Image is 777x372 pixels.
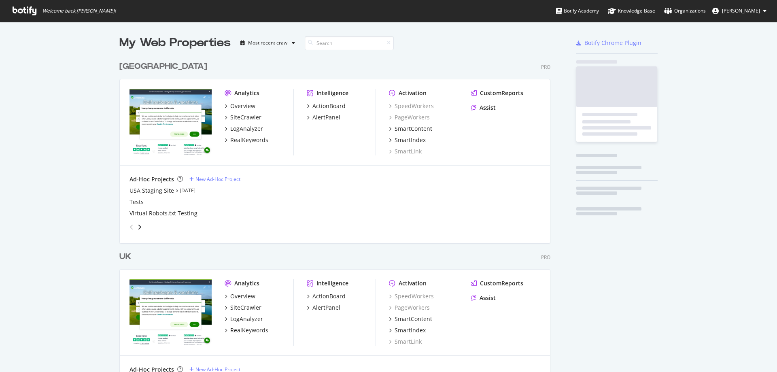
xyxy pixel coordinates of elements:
div: Botify Academy [556,7,599,15]
input: Search [305,36,394,50]
div: Overview [230,292,255,300]
div: Knowledge Base [608,7,655,15]
a: SiteCrawler [225,304,261,312]
div: AlertPanel [312,304,340,312]
div: SmartContent [395,125,432,133]
a: SmartIndex [389,326,426,334]
button: [PERSON_NAME] [706,4,773,17]
div: Botify Chrome Plugin [584,39,641,47]
a: [DATE] [180,187,195,194]
a: PageWorkers [389,113,430,121]
div: SmartContent [395,315,432,323]
a: CustomReports [471,279,523,287]
a: Assist [471,104,496,112]
a: CustomReports [471,89,523,97]
img: www.golfbreaks.com/en-gb/ [129,279,212,345]
div: Intelligence [316,89,348,97]
a: Overview [225,292,255,300]
a: SmartContent [389,125,432,133]
div: Assist [480,294,496,302]
div: LogAnalyzer [230,315,263,323]
div: SiteCrawler [230,113,261,121]
div: RealKeywords [230,326,268,334]
a: PageWorkers [389,304,430,312]
a: Overview [225,102,255,110]
div: UK [119,251,131,263]
span: Louisa Haskett [722,7,760,14]
div: [GEOGRAPHIC_DATA] [119,61,207,72]
a: AlertPanel [307,113,340,121]
div: Activation [399,89,427,97]
a: SmartLink [389,338,422,346]
a: LogAnalyzer [225,125,263,133]
div: SiteCrawler [230,304,261,312]
a: SmartLink [389,147,422,155]
div: angle-right [137,223,142,231]
div: SmartIndex [395,326,426,334]
div: SmartIndex [395,136,426,144]
a: SmartIndex [389,136,426,144]
div: Overview [230,102,255,110]
div: Analytics [234,89,259,97]
div: Intelligence [316,279,348,287]
a: Tests [129,198,144,206]
div: CustomReports [480,279,523,287]
a: UK [119,251,134,263]
div: ActionBoard [312,102,346,110]
div: Pro [541,254,550,261]
a: Botify Chrome Plugin [576,39,641,47]
a: ActionBoard [307,292,346,300]
a: SiteCrawler [225,113,261,121]
img: www.golfbreaks.com/en-us/ [129,89,212,155]
button: Most recent crawl [237,36,298,49]
div: New Ad-Hoc Project [195,176,240,183]
a: New Ad-Hoc Project [189,176,240,183]
a: LogAnalyzer [225,315,263,323]
a: Virtual Robots.txt Testing [129,209,197,217]
div: Activation [399,279,427,287]
a: SpeedWorkers [389,102,434,110]
a: SmartContent [389,315,432,323]
div: CustomReports [480,89,523,97]
div: ActionBoard [312,292,346,300]
a: RealKeywords [225,136,268,144]
div: My Web Properties [119,35,231,51]
a: SpeedWorkers [389,292,434,300]
div: AlertPanel [312,113,340,121]
a: Assist [471,294,496,302]
div: LogAnalyzer [230,125,263,133]
div: Assist [480,104,496,112]
a: AlertPanel [307,304,340,312]
a: USA Staging Site [129,187,174,195]
div: Analytics [234,279,259,287]
div: Organizations [664,7,706,15]
a: RealKeywords [225,326,268,334]
div: Most recent crawl [248,40,289,45]
span: Welcome back, [PERSON_NAME] ! [42,8,116,14]
a: ActionBoard [307,102,346,110]
div: RealKeywords [230,136,268,144]
div: angle-left [126,221,137,234]
div: Pro [541,64,550,70]
div: Ad-Hoc Projects [129,175,174,183]
a: [GEOGRAPHIC_DATA] [119,61,210,72]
